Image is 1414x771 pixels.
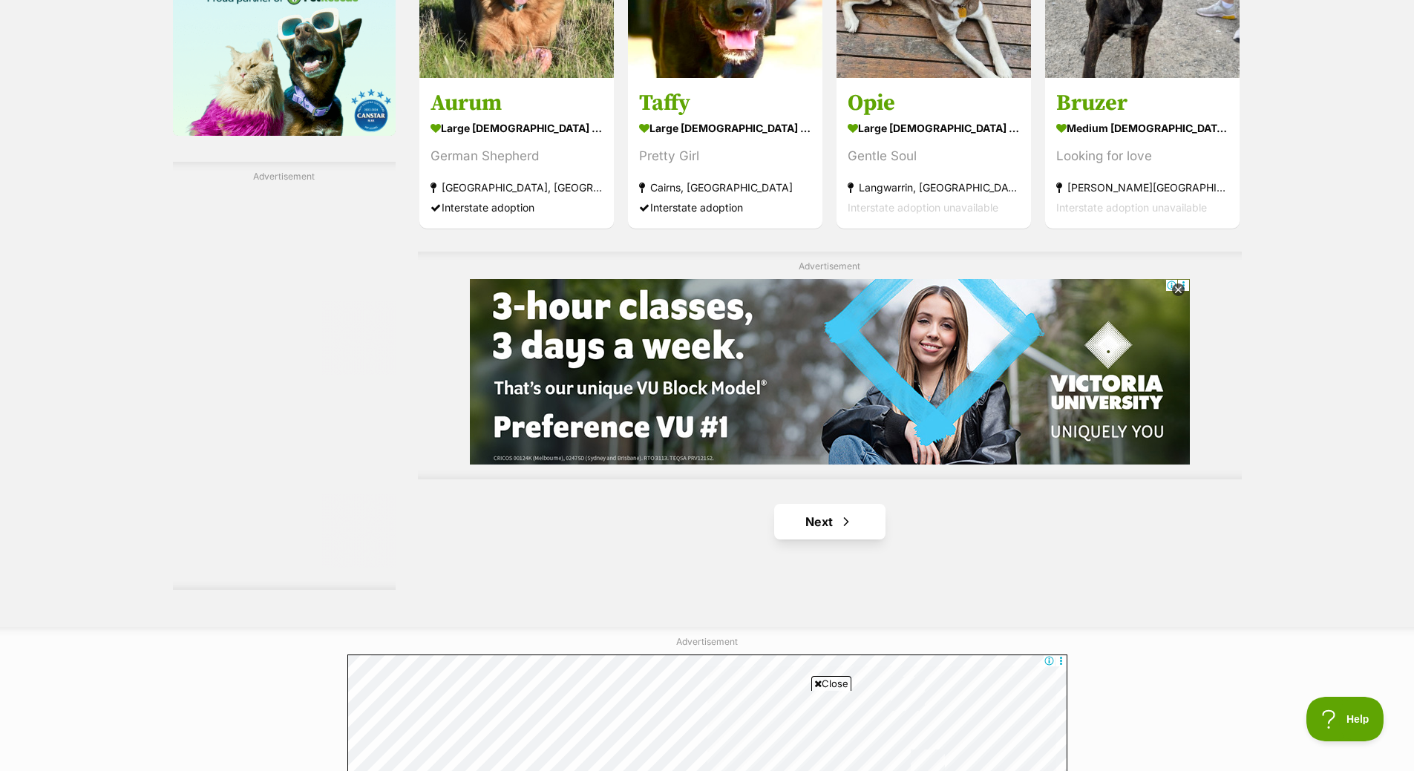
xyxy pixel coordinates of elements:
[628,77,822,228] a: Taffy large [DEMOGRAPHIC_DATA] Dog Pretty Girl Cairns, [GEOGRAPHIC_DATA] Interstate adoption
[848,117,1020,138] strong: large [DEMOGRAPHIC_DATA] Dog
[419,77,614,228] a: Aurum large [DEMOGRAPHIC_DATA] Dog German Shepherd [GEOGRAPHIC_DATA], [GEOGRAPHIC_DATA] Interstat...
[848,145,1020,165] div: Gentle Soul
[774,504,886,539] a: Next page
[639,117,811,138] strong: large [DEMOGRAPHIC_DATA] Dog
[1056,88,1228,117] h3: Bruzer
[848,200,998,213] span: Interstate adoption unavailable
[431,197,603,217] div: Interstate adoption
[470,279,1190,465] iframe: Advertisement
[431,145,603,165] div: German Shepherd
[1056,177,1228,197] strong: [PERSON_NAME][GEOGRAPHIC_DATA]
[848,177,1020,197] strong: Langwarrin, [GEOGRAPHIC_DATA]
[347,697,1067,764] iframe: Advertisement
[848,88,1020,117] h3: Opie
[639,145,811,165] div: Pretty Girl
[1056,117,1228,138] strong: medium [DEMOGRAPHIC_DATA] Dog
[431,177,603,197] strong: [GEOGRAPHIC_DATA], [GEOGRAPHIC_DATA]
[639,197,811,217] div: Interstate adoption
[418,504,1242,539] nav: Pagination
[418,252,1242,479] div: Advertisement
[1056,145,1228,165] div: Looking for love
[173,162,396,590] div: Advertisement
[837,77,1031,228] a: Opie large [DEMOGRAPHIC_DATA] Dog Gentle Soul Langwarrin, [GEOGRAPHIC_DATA] Interstate adoption u...
[431,117,603,138] strong: large [DEMOGRAPHIC_DATA] Dog
[173,189,396,375] iframe: Advertisement
[1306,697,1384,741] iframe: Help Scout Beacon - Open
[173,382,396,568] iframe: Advertisement
[811,676,851,691] span: Close
[1056,200,1207,213] span: Interstate adoption unavailable
[431,88,603,117] h3: Aurum
[1045,77,1240,228] a: Bruzer medium [DEMOGRAPHIC_DATA] Dog Looking for love [PERSON_NAME][GEOGRAPHIC_DATA] Interstate a...
[639,177,811,197] strong: Cairns, [GEOGRAPHIC_DATA]
[639,88,811,117] h3: Taffy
